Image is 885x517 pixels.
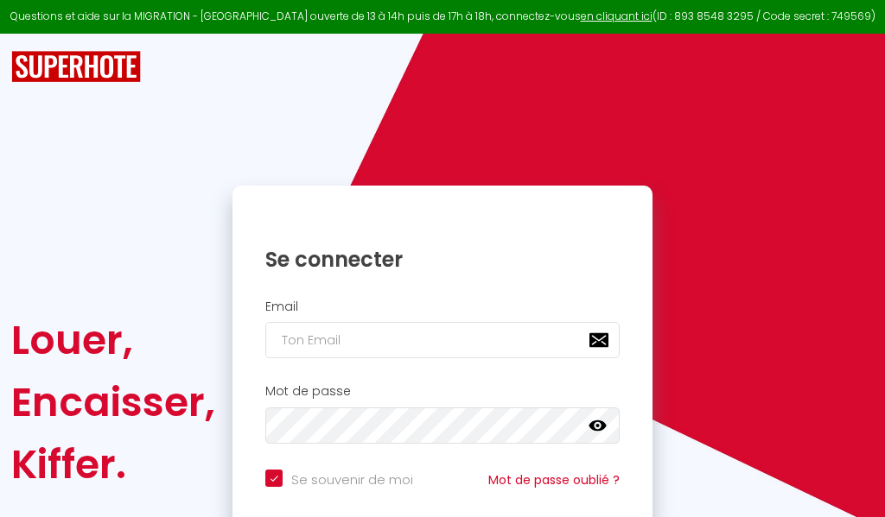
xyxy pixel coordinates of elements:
div: Louer, [11,309,215,371]
img: SuperHote logo [11,51,141,83]
a: en cliquant ici [581,9,653,23]
a: Mot de passe oublié ? [488,471,620,489]
h1: Se connecter [265,246,620,273]
input: Ton Email [265,322,620,358]
div: Kiffer. [11,433,215,495]
h2: Mot de passe [265,384,620,399]
div: Encaisser, [11,371,215,433]
h2: Email [265,299,620,314]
